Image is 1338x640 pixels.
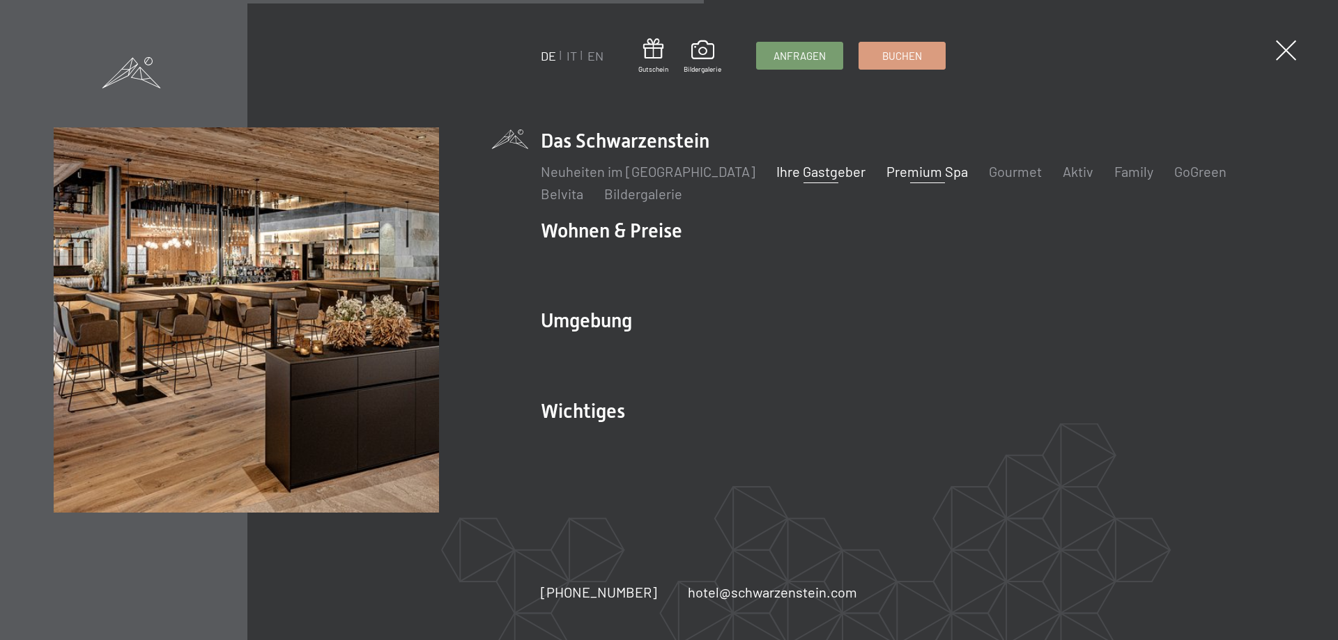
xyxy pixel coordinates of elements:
a: GoGreen [1174,163,1226,180]
a: Belvita [541,185,583,202]
a: Gutschein [638,38,668,74]
a: Premium Spa [886,163,968,180]
span: [PHONE_NUMBER] [541,584,657,600]
span: Buchen [882,49,922,63]
a: EN [587,48,603,63]
a: hotel@schwarzenstein.com [688,582,857,602]
a: Bildergalerie [604,185,682,202]
a: Anfragen [757,42,843,69]
a: Neuheiten im [GEOGRAPHIC_DATA] [541,163,755,180]
a: DE [541,48,556,63]
span: Bildergalerie [684,64,721,74]
a: IT [567,48,577,63]
a: Aktiv [1063,163,1093,180]
a: Bildergalerie [684,40,721,74]
span: Gutschein [638,64,668,74]
span: Anfragen [774,49,826,63]
a: Family [1114,163,1153,180]
a: Ihre Gastgeber [776,163,866,180]
a: [PHONE_NUMBER] [541,582,657,602]
a: Buchen [859,42,945,69]
a: Gourmet [989,163,1042,180]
